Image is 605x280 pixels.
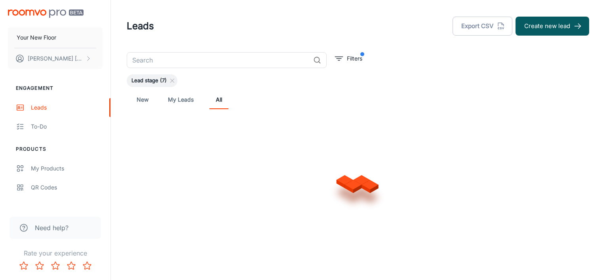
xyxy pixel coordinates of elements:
a: All [209,90,228,109]
button: Your New Floor [8,27,103,48]
a: New [133,90,152,109]
button: Rate 5 star [79,258,95,274]
p: [PERSON_NAME] [PERSON_NAME] [28,54,84,63]
p: Your New Floor [17,33,56,42]
h1: Leads [127,19,154,33]
div: QR Codes [31,183,103,192]
input: Search [127,52,310,68]
button: [PERSON_NAME] [PERSON_NAME] [8,48,103,69]
button: Rate 4 star [63,258,79,274]
button: Rate 3 star [48,258,63,274]
p: Filters [347,54,362,63]
div: Leads [31,103,103,112]
div: To-do [31,122,103,131]
div: My Products [31,164,103,173]
p: Rate your experience [6,248,104,258]
button: filter [333,52,364,65]
button: Export CSV [453,17,512,36]
span: Need help? [35,223,68,233]
button: Rate 1 star [16,258,32,274]
span: Lead stage (7) [127,77,171,85]
a: My Leads [168,90,194,109]
button: Create new lead [516,17,589,36]
button: Rate 2 star [32,258,48,274]
img: Roomvo PRO Beta [8,9,84,18]
div: Lead stage (7) [127,74,177,87]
